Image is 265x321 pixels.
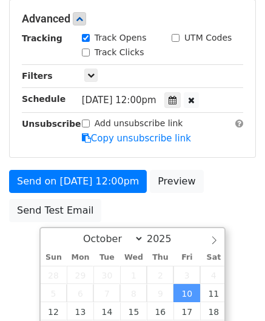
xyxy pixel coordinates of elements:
[147,302,173,320] span: October 16, 2025
[120,302,147,320] span: October 15, 2025
[22,12,243,25] h5: Advanced
[9,170,147,193] a: Send on [DATE] 12:00pm
[147,284,173,302] span: October 9, 2025
[173,302,200,320] span: October 17, 2025
[67,302,93,320] span: October 13, 2025
[150,170,203,193] a: Preview
[93,284,120,302] span: October 7, 2025
[200,302,227,320] span: October 18, 2025
[95,46,144,59] label: Track Clicks
[67,254,93,262] span: Mon
[120,266,147,284] span: October 1, 2025
[144,233,187,245] input: Year
[41,302,67,320] span: October 12, 2025
[173,284,200,302] span: October 10, 2025
[67,284,93,302] span: October 6, 2025
[147,254,173,262] span: Thu
[93,302,120,320] span: October 14, 2025
[22,33,62,43] strong: Tracking
[200,284,227,302] span: October 11, 2025
[200,254,227,262] span: Sat
[67,266,93,284] span: September 29, 2025
[173,254,200,262] span: Fri
[9,199,101,222] a: Send Test Email
[120,284,147,302] span: October 8, 2025
[173,266,200,284] span: October 3, 2025
[95,117,183,130] label: Add unsubscribe link
[82,95,156,106] span: [DATE] 12:00pm
[22,94,65,104] strong: Schedule
[41,284,67,302] span: October 5, 2025
[120,254,147,262] span: Wed
[93,266,120,284] span: September 30, 2025
[41,254,67,262] span: Sun
[95,32,147,44] label: Track Opens
[147,266,173,284] span: October 2, 2025
[82,133,191,144] a: Copy unsubscribe link
[22,119,81,129] strong: Unsubscribe
[184,32,232,44] label: UTM Codes
[41,266,67,284] span: September 28, 2025
[204,263,265,321] iframe: Chat Widget
[93,254,120,262] span: Tue
[22,71,53,81] strong: Filters
[200,266,227,284] span: October 4, 2025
